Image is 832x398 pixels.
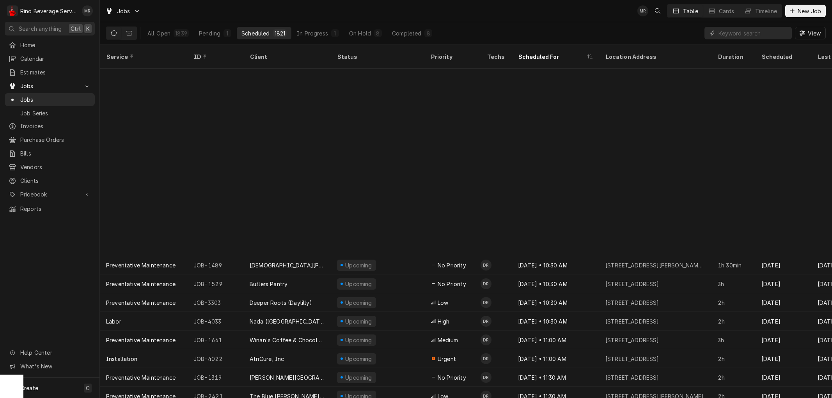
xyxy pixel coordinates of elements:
div: Priority [431,53,473,61]
div: AtriCure, Inc [250,355,284,363]
div: In Progress [297,29,328,37]
div: Installation [106,355,137,363]
span: C [86,384,90,392]
a: Go to Jobs [102,5,144,18]
span: Ctrl [71,25,81,33]
button: New Job [785,5,826,17]
div: Damon Rinehart's Avatar [481,297,491,308]
div: JOB-3303 [187,293,243,312]
div: DR [481,353,491,364]
span: Bills [20,149,91,157]
span: Low [438,299,448,307]
div: Cards [719,7,734,15]
div: JOB-4033 [187,312,243,331]
div: [DATE] [755,293,811,312]
div: [STREET_ADDRESS] [605,355,659,363]
div: Completed [392,29,421,37]
div: Damon Rinehart's Avatar [481,260,491,271]
div: Client [250,53,323,61]
div: [DATE] [755,368,811,387]
div: Rino Beverage Service's Avatar [7,5,18,16]
div: JOB-1529 [187,274,243,293]
span: K [86,25,90,33]
span: Medium [438,336,458,344]
a: Clients [5,174,95,187]
div: Service [106,53,179,61]
div: [STREET_ADDRESS] [605,336,659,344]
div: Pending [199,29,220,37]
div: Upcoming [344,336,373,344]
div: Damon Rinehart's Avatar [481,316,491,327]
button: Search anythingCtrlK [5,22,95,35]
div: [DATE] [755,349,811,368]
span: Search anything [19,25,62,33]
span: Jobs [20,96,91,104]
div: JOB-1319 [187,368,243,387]
div: [DATE] • 10:30 AM [512,312,599,331]
div: Rino Beverage Service [20,7,78,15]
span: What's New [20,362,90,370]
div: Damon Rinehart's Avatar [481,353,491,364]
span: No Priority [438,261,466,269]
div: 3h [711,331,755,349]
span: Urgent [438,355,456,363]
div: Scheduled For [518,53,585,61]
span: View [806,29,822,37]
div: 1821 [275,29,286,37]
div: Preventative Maintenance [106,299,176,307]
div: DR [481,297,491,308]
div: Labor [106,317,121,325]
span: Help Center [20,348,90,357]
div: Status [337,53,417,61]
button: Open search [651,5,664,17]
a: Estimates [5,66,95,79]
div: [DATE] • 11:00 AM [512,349,599,368]
div: Scheduled [241,29,270,37]
div: 8 [426,29,431,37]
a: Vendors [5,161,95,173]
div: [DEMOGRAPHIC_DATA][PERSON_NAME] [250,261,325,269]
div: Techs [487,53,506,61]
div: Deeper Roots (Daylilly) [250,299,312,307]
div: [DATE] • 10:30 AM [512,293,599,312]
div: 1839 [175,29,187,37]
div: [DATE] [755,256,811,274]
div: MR [637,5,648,16]
div: Upcoming [344,280,373,288]
div: DR [481,372,491,383]
span: Pricebook [20,190,79,198]
span: Invoices [20,122,91,130]
a: Reports [5,202,95,215]
a: Go to What's New [5,360,95,373]
div: Duration [718,53,747,61]
span: Job Series [20,109,91,117]
div: MR [82,5,93,16]
div: [DATE] [755,331,811,349]
div: Upcoming [344,355,373,363]
div: 2h [711,293,755,312]
div: Preventative Maintenance [106,261,176,269]
span: Jobs [20,82,79,90]
span: Create [20,385,38,391]
div: [PERSON_NAME][GEOGRAPHIC_DATA] [250,373,325,382]
div: Butlers Pantry [250,280,287,288]
a: Calendar [5,52,95,65]
div: [DATE] • 11:30 AM [512,368,599,387]
div: Upcoming [344,261,373,269]
a: Go to Jobs [5,80,95,92]
div: On Hold [349,29,371,37]
div: Damon Rinehart's Avatar [481,372,491,383]
div: 2h [711,349,755,368]
div: DR [481,278,491,289]
div: Preventative Maintenance [106,373,176,382]
span: Reports [20,205,91,213]
div: [STREET_ADDRESS] [605,280,659,288]
div: Damon Rinehart's Avatar [481,334,491,345]
div: Location Address [605,53,704,61]
div: JOB-1661 [187,331,243,349]
a: Job Series [5,107,95,120]
div: 1 [333,29,337,37]
div: Timeline [755,7,777,15]
div: [STREET_ADDRESS] [605,317,659,325]
span: Vendors [20,163,91,171]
